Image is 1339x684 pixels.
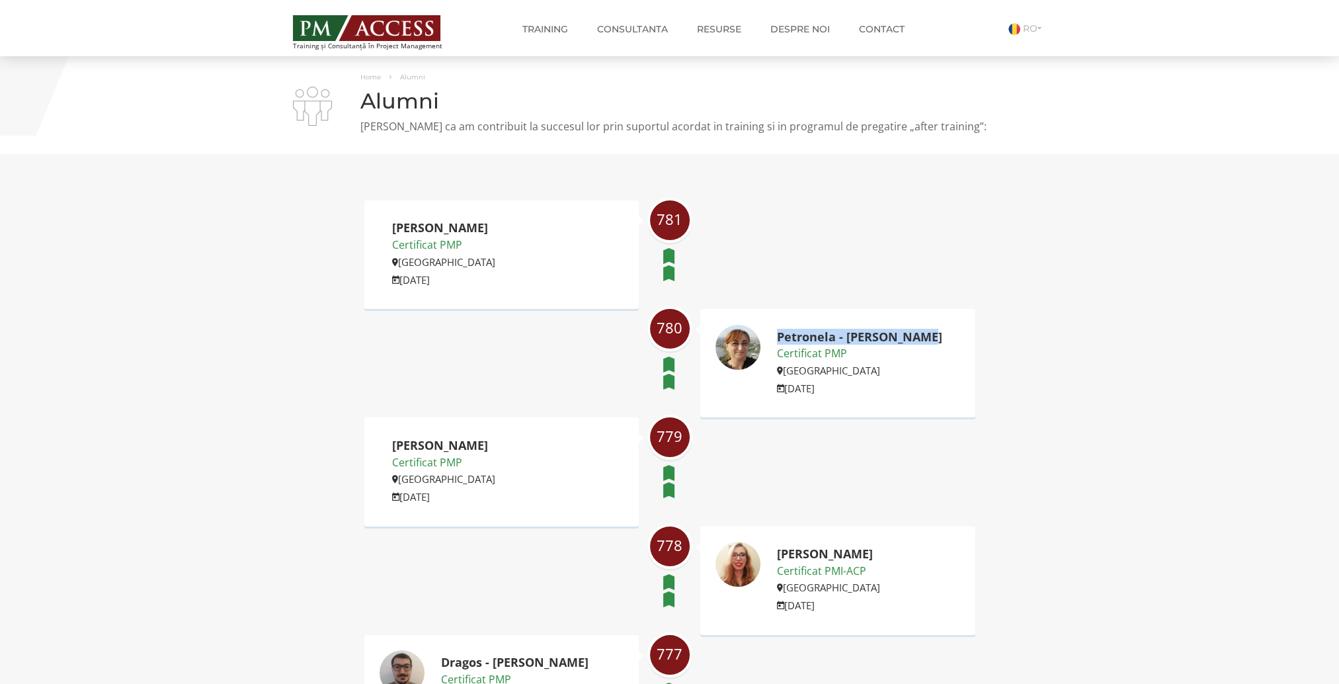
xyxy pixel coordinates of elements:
[715,541,761,587] img: Adelina Iordanescu
[849,16,914,42] a: Contact
[777,548,880,561] h2: [PERSON_NAME]
[360,73,381,81] a: Home
[777,380,942,396] p: [DATE]
[777,597,880,613] p: [DATE]
[715,324,761,370] img: Petronela - Roxana Benea
[650,537,690,554] span: 778
[392,222,495,235] h2: [PERSON_NAME]
[392,237,495,254] p: Certificat PMP
[650,211,690,228] span: 781
[1008,22,1047,34] a: RO
[293,89,1047,112] h1: Alumni
[392,272,495,288] p: [DATE]
[400,73,425,81] span: Alumni
[392,489,495,505] p: [DATE]
[1008,23,1020,35] img: Romana
[777,579,880,595] p: [GEOGRAPHIC_DATA]
[293,42,467,50] span: Training și Consultanță în Project Management
[650,320,690,336] span: 780
[760,16,840,42] a: Despre noi
[687,16,751,42] a: Resurse
[441,656,588,669] h2: Dragos - [PERSON_NAME]
[512,16,578,42] a: Training
[650,428,690,445] span: 779
[392,471,495,487] p: [GEOGRAPHIC_DATA]
[293,119,1047,134] p: [PERSON_NAME] ca am contribuit la succesul lor prin suportul acordat in training si in programul ...
[777,331,942,344] h2: Petronela - [PERSON_NAME]
[392,254,495,270] p: [GEOGRAPHIC_DATA]
[293,87,332,126] img: i-02.png
[587,16,678,42] a: Consultanta
[777,363,942,378] p: [GEOGRAPHIC_DATA]
[392,454,495,472] p: Certificat PMP
[777,345,942,363] p: Certificat PMP
[392,439,495,452] h2: [PERSON_NAME]
[777,563,880,580] p: Certificat PMI-ACP
[293,15,440,41] img: PM ACCESS - Echipa traineri si consultanti certificati PMP: Narciss Popescu, Mihai Olaru, Monica ...
[650,646,690,662] span: 777
[293,11,467,50] a: Training și Consultanță în Project Management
